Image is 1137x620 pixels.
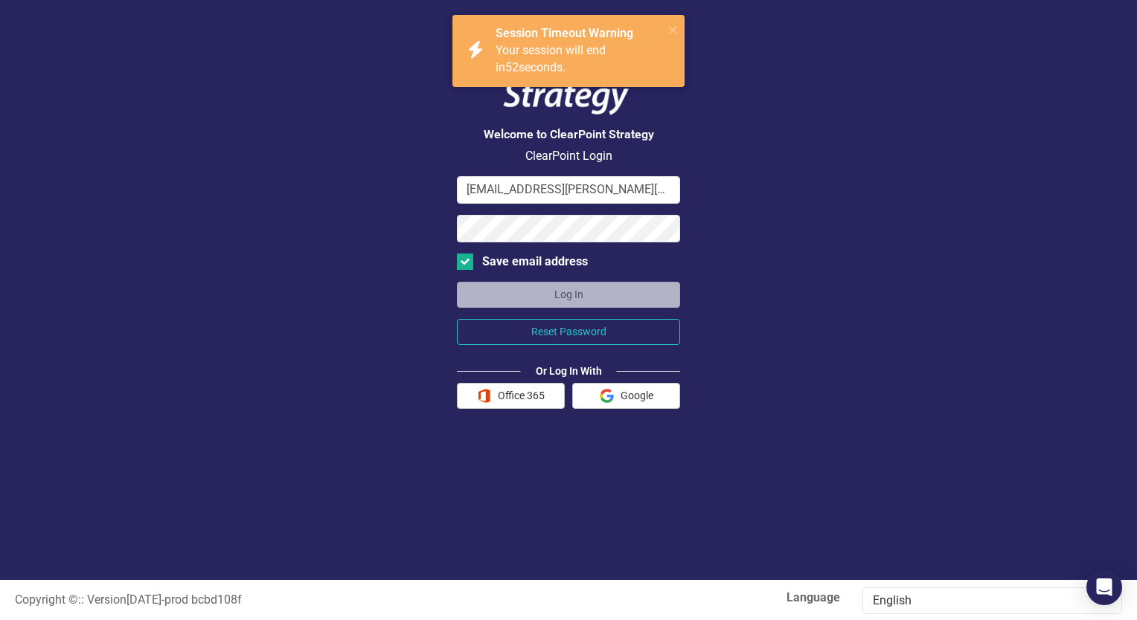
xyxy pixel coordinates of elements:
span: 52 [505,60,519,74]
div: English [873,592,1096,610]
button: Office 365 [457,383,565,409]
img: Office 365 [477,389,491,403]
button: Log In [457,282,680,308]
p: ClearPoint Login [457,148,680,165]
button: Reset Password [457,319,680,345]
button: close [668,21,679,38]
h3: Welcome to ClearPoint Strategy [457,128,680,141]
button: Google [572,383,680,409]
div: Open Intercom Messenger [1086,569,1122,605]
span: Your session will end in seconds. [496,43,606,74]
div: Save email address [482,254,588,271]
label: Language [580,590,840,607]
img: Google [600,389,614,403]
strong: Session Timeout Warning [496,26,633,40]
span: Copyright © [15,592,78,607]
div: :: Version [DATE] - prod bcbd108f [4,592,568,609]
input: Email Address [457,176,680,204]
div: Or Log In With [521,364,617,378]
